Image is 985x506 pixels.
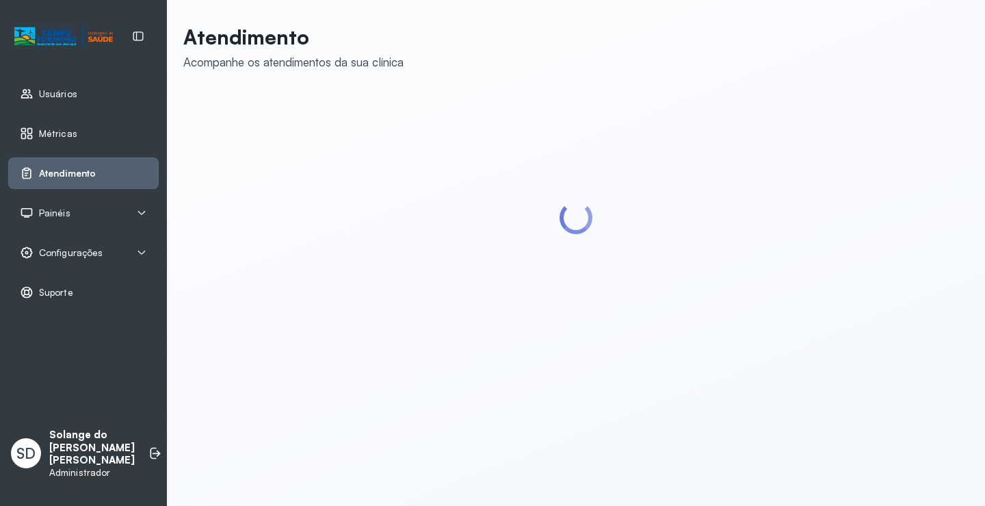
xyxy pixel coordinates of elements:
span: Configurações [39,247,103,259]
span: SD [16,444,36,462]
p: Administrador [49,467,135,479]
p: Atendimento [183,25,404,49]
div: Acompanhe os atendimentos da sua clínica [183,55,404,69]
img: Logotipo do estabelecimento [14,25,113,48]
p: Solange do [PERSON_NAME] [PERSON_NAME] [49,429,135,467]
span: Suporte [39,287,73,299]
a: Atendimento [20,166,147,180]
span: Painéis [39,207,70,219]
a: Métricas [20,127,147,140]
a: Usuários [20,87,147,101]
span: Atendimento [39,168,96,179]
span: Usuários [39,88,77,100]
span: Métricas [39,128,77,140]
